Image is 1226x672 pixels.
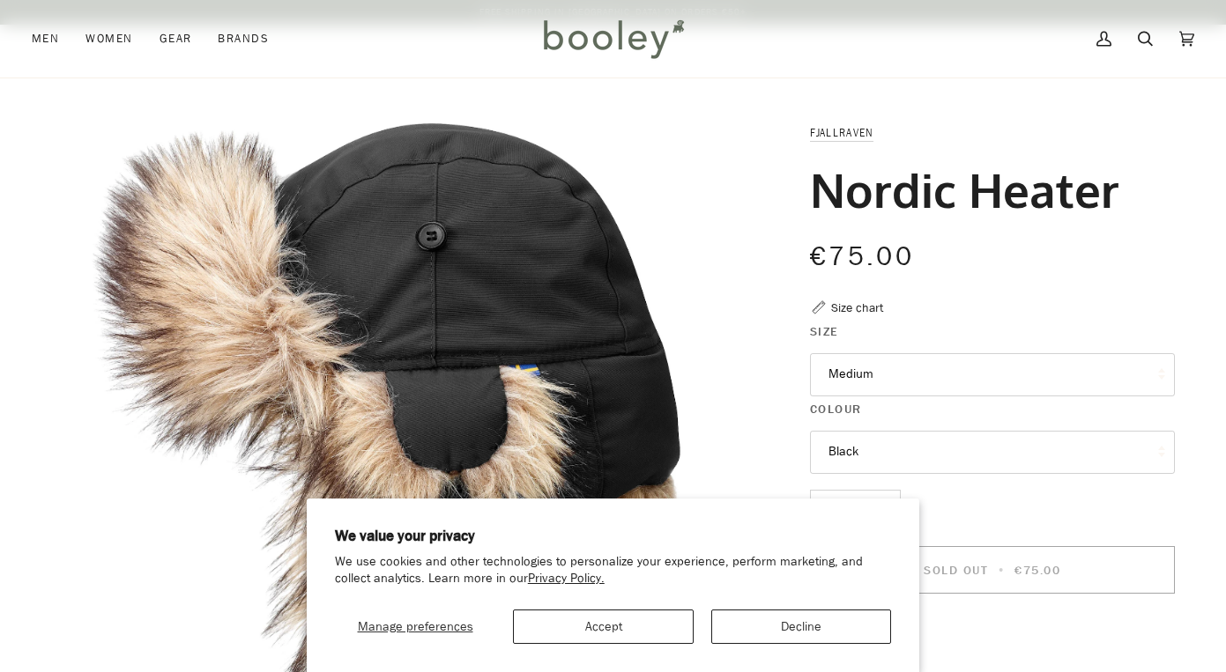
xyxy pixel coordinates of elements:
button: + [873,490,901,529]
h1: Nordic Heater [810,160,1119,218]
h2: We value your privacy [335,527,892,546]
span: Sold Out [924,562,988,579]
img: Booley [536,13,690,64]
span: Gear [160,30,192,48]
span: Brands [218,30,269,48]
input: Quantity [810,490,901,529]
span: Manage preferences [358,618,473,635]
button: Sold Out • €75.00 [810,546,1175,594]
span: Colour [810,400,862,418]
button: Accept [513,609,693,644]
div: Size chart [831,299,883,317]
span: Size [810,322,839,341]
span: Women [85,30,132,48]
button: Medium [810,353,1175,396]
span: €75.00 [810,239,914,275]
p: We use cookies and other technologies to personalize your experience, perform marketing, and coll... [335,554,892,587]
button: − [810,490,838,529]
span: Men [32,30,59,48]
a: Privacy Policy. [528,570,605,587]
span: • [993,562,1010,579]
button: Decline [711,609,891,644]
button: Black [810,431,1175,474]
a: Fjallraven [810,125,874,140]
button: Manage preferences [335,609,496,644]
span: €75.00 [1014,562,1060,579]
